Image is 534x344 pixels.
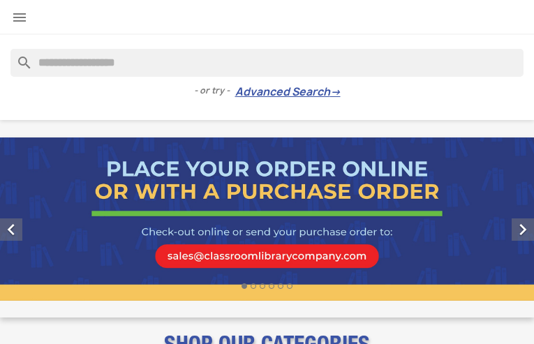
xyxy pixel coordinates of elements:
a: Advanced Search→ [235,85,341,99]
span: - or try - [194,84,235,98]
i:  [512,218,534,241]
input: Search [10,49,524,77]
span: → [330,85,341,99]
i: search [10,49,27,66]
i:  [11,9,28,26]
